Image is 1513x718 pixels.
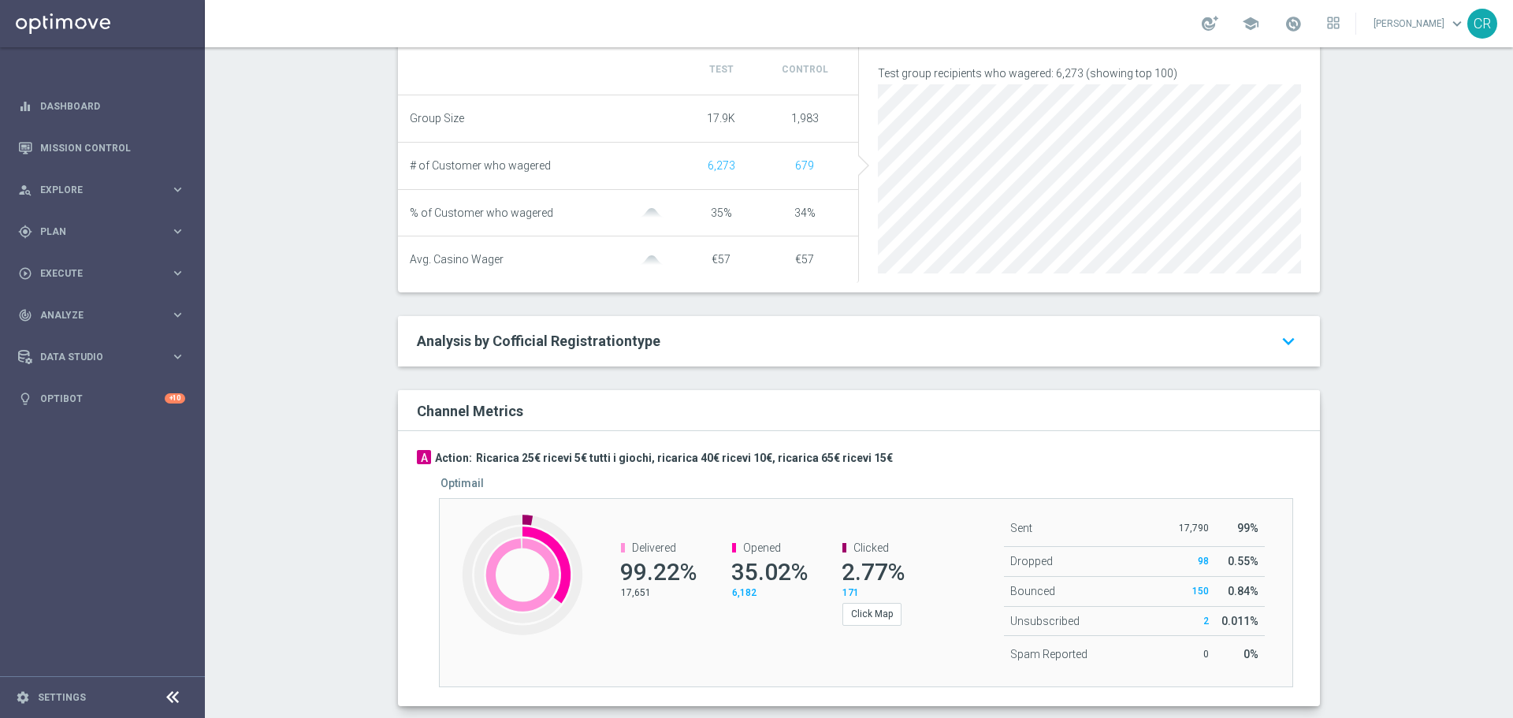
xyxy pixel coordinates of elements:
button: play_circle_outline Execute keyboard_arrow_right [17,267,186,280]
span: 99.22% [620,558,697,586]
span: Show unique customers [708,159,735,172]
span: 2 [1203,616,1209,627]
span: 99% [1237,522,1258,534]
button: equalizer Dashboard [17,100,186,113]
span: Control [782,64,828,75]
div: Analyze [18,308,170,322]
a: Settings [38,693,86,702]
i: gps_fixed [18,225,32,239]
div: A [417,450,431,464]
span: Data Studio [40,352,170,362]
i: keyboard_arrow_right [170,266,185,281]
a: Mission Control [40,127,185,169]
h3: Ricarica 25€ ricevi 5€ tutti i giochi, ricarica 40€ ricevi 10€, ricarica 65€ ricevi 15€ [476,451,893,465]
span: keyboard_arrow_down [1448,15,1466,32]
span: Spam Reported [1010,648,1087,660]
span: Sent [1010,522,1032,534]
h3: Action: [435,451,472,465]
i: play_circle_outline [18,266,32,281]
span: 0.011% [1221,615,1258,627]
span: 0.55% [1228,555,1258,567]
h2: Channel Metrics [417,403,523,419]
i: keyboard_arrow_right [170,349,185,364]
button: person_search Explore keyboard_arrow_right [17,184,186,196]
span: 35% [711,206,732,219]
div: +10 [165,393,185,404]
a: Dashboard [40,85,185,127]
div: Execute [18,266,170,281]
h5: Optimail [441,477,484,489]
img: gaussianGrey.svg [636,255,667,266]
span: 150 [1192,586,1209,597]
button: track_changes Analyze keyboard_arrow_right [17,309,186,322]
span: % of Customer who wagered [410,206,553,220]
span: Plan [40,227,170,236]
span: 34% [794,206,816,219]
a: Analysis by Cofficial Registrationtype keyboard_arrow_down [417,332,1301,351]
span: 171 [842,587,859,598]
span: Clicked [853,541,889,554]
i: track_changes [18,308,32,322]
span: Delivered [632,541,676,554]
div: Mission Control [18,127,185,169]
button: gps_fixed Plan keyboard_arrow_right [17,225,186,238]
i: lightbulb [18,392,32,406]
p: 0 [1178,648,1209,660]
i: keyboard_arrow_right [170,182,185,197]
span: 0.84% [1228,585,1258,597]
span: Show unique customers [795,159,814,172]
i: keyboard_arrow_right [170,224,185,239]
div: Dashboard [18,85,185,127]
button: Data Studio keyboard_arrow_right [17,351,186,363]
span: Dropped [1010,555,1053,567]
span: 6,182 [732,587,756,598]
button: Mission Control [17,142,186,154]
span: Avg. Casino Wager [410,253,504,266]
a: Optibot [40,378,165,419]
div: Channel Metrics [417,400,1310,421]
span: 2.77% [842,558,905,586]
i: settings [16,690,30,705]
span: Unsubscribed [1010,615,1080,627]
span: Execute [40,269,170,278]
span: €57 [712,253,730,266]
p: Test group recipients who wagered: 6,273 (showing top 100) [878,66,1301,80]
div: Optibot [18,378,185,419]
span: 98 [1198,556,1209,567]
div: Explore [18,183,170,197]
img: gaussianGrey.svg [636,208,667,218]
span: 35.02% [731,558,808,586]
i: keyboard_arrow_right [170,307,185,322]
span: # of Customer who wagered [410,159,551,173]
span: Analysis by Cofficial Registrationtype [417,333,660,349]
span: Bounced [1010,585,1055,597]
span: €57 [795,253,814,266]
i: equalizer [18,99,32,113]
span: 1,983 [791,112,819,125]
div: Plan [18,225,170,239]
button: Click Map [842,603,901,625]
span: Analyze [40,311,170,320]
p: 17,651 [621,586,692,599]
span: school [1242,15,1259,32]
div: CR [1467,9,1497,39]
p: 17,790 [1178,522,1209,534]
span: Explore [40,185,170,195]
div: Data Studio [18,350,170,364]
span: Test [709,64,734,75]
i: person_search [18,183,32,197]
a: [PERSON_NAME]keyboard_arrow_down [1372,12,1467,35]
span: 0% [1243,648,1258,660]
span: Opened [743,541,781,554]
button: lightbulb Optibot +10 [17,392,186,405]
span: Group Size [410,112,464,125]
i: keyboard_arrow_down [1276,327,1301,355]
